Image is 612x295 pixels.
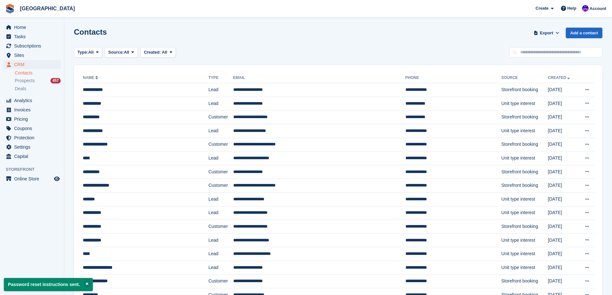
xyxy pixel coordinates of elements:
td: Unit type interest [501,192,548,206]
td: [DATE] [548,220,578,234]
td: [DATE] [548,83,578,97]
span: Create [536,5,548,12]
td: Unit type interest [501,206,548,220]
td: [DATE] [548,152,578,165]
td: Customer [208,179,233,193]
a: menu [3,41,61,50]
span: Invoices [14,105,53,114]
td: [DATE] [548,233,578,247]
span: Export [540,30,553,36]
a: menu [3,105,61,114]
span: Coupons [14,124,53,133]
button: Type: All [74,47,102,58]
span: CRM [14,60,53,69]
span: All [124,49,129,56]
td: [DATE] [548,261,578,274]
span: Tasks [14,32,53,41]
td: Storefront booking [501,110,548,124]
a: Preview store [53,175,61,183]
span: Settings [14,143,53,152]
td: [DATE] [548,138,578,152]
td: Unit type interest [501,233,548,247]
td: [DATE] [548,179,578,193]
td: Storefront booking [501,179,548,193]
a: menu [3,133,61,142]
span: All [88,49,94,56]
span: Deals [15,86,26,92]
a: menu [3,60,61,69]
span: Protection [14,133,53,142]
span: Analytics [14,96,53,105]
span: Help [567,5,576,12]
a: Contacts [15,70,61,76]
img: stora-icon-8386f47178a22dfd0bd8f6a31ec36ba5ce8667c1dd55bd0f319d3a0aa187defe.svg [5,4,15,13]
td: [DATE] [548,165,578,179]
td: Storefront booking [501,83,548,97]
td: Lead [208,124,233,138]
td: Lead [208,247,233,261]
td: Storefront booking [501,165,548,179]
td: Unit type interest [501,97,548,110]
td: Storefront booking [501,138,548,152]
div: 457 [50,78,61,83]
td: Customer [208,165,233,179]
td: Customer [208,138,233,152]
td: [DATE] [548,247,578,261]
a: menu [3,124,61,133]
td: [DATE] [548,124,578,138]
th: Source [501,73,548,83]
p: Password reset instructions sent. [4,278,93,291]
th: Type [208,73,233,83]
a: menu [3,23,61,32]
td: Lead [208,261,233,274]
span: Online Store [14,174,53,183]
button: Created: All [140,47,176,58]
td: Lead [208,97,233,110]
a: Created [548,75,571,80]
td: Lead [208,192,233,206]
a: menu [3,174,61,183]
a: menu [3,96,61,105]
td: Customer [208,110,233,124]
span: Prospects [15,78,35,84]
span: All [162,50,167,55]
a: menu [3,152,61,161]
a: menu [3,32,61,41]
td: [DATE] [548,110,578,124]
td: Customer [208,220,233,234]
td: Unit type interest [501,261,548,274]
td: Unit type interest [501,152,548,165]
a: Prospects 457 [15,77,61,84]
span: Type: [77,49,88,56]
span: Sites [14,51,53,60]
td: [DATE] [548,97,578,110]
th: Phone [405,73,501,83]
h1: Contacts [74,28,107,36]
button: Export [532,28,561,38]
th: Email [233,73,405,83]
td: Lead [208,83,233,97]
span: Pricing [14,115,53,124]
td: Unit type interest [501,124,548,138]
a: Add a contact [566,28,602,38]
a: menu [3,143,61,152]
td: Unit type interest [501,247,548,261]
td: [DATE] [548,192,578,206]
td: [DATE] [548,206,578,220]
a: Deals [15,85,61,92]
span: Account [590,5,606,12]
td: [DATE] [548,274,578,288]
button: Source: All [105,47,138,58]
td: Lead [208,233,233,247]
a: menu [3,51,61,60]
a: menu [3,115,61,124]
td: Lead [208,152,233,165]
span: Created: [144,50,161,55]
span: Home [14,23,53,32]
td: Storefront booking [501,220,548,234]
span: Capital [14,152,53,161]
td: Customer [208,274,233,288]
td: Storefront booking [501,274,548,288]
a: Name [83,75,99,80]
a: [GEOGRAPHIC_DATA] [17,3,77,14]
